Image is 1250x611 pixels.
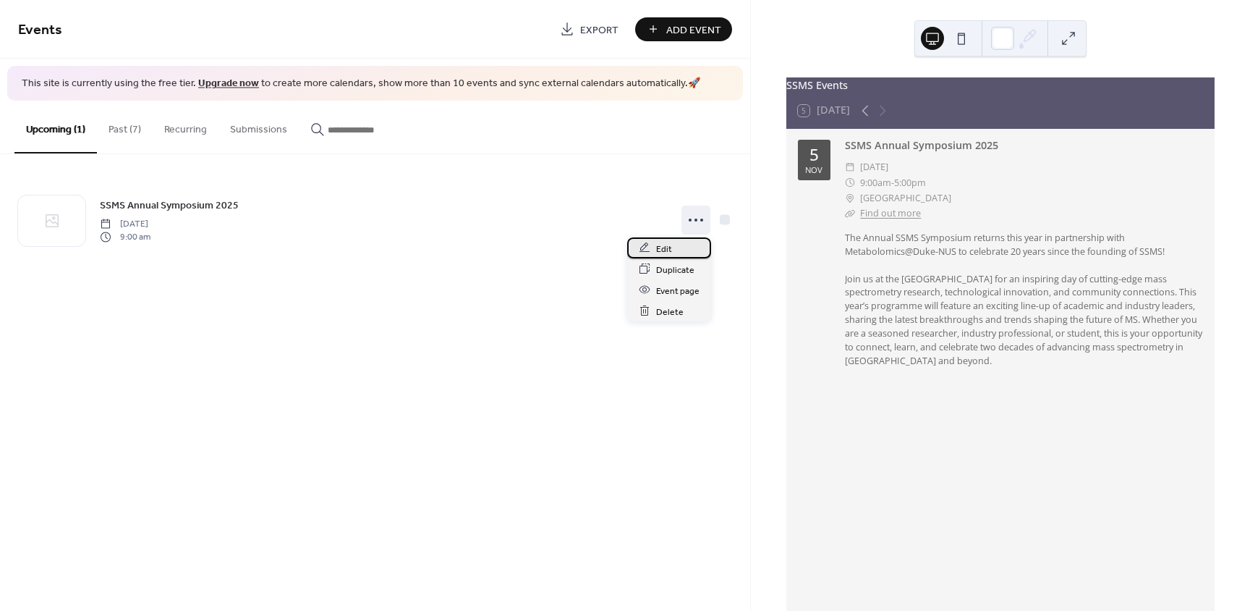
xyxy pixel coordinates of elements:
span: 9:00am [860,175,891,190]
span: This site is currently using the free tier. to create more calendars, show more than 10 events an... [22,77,700,91]
span: Duplicate [656,262,694,277]
span: Export [580,22,618,38]
div: ​ [845,175,855,190]
span: Events [18,16,62,44]
div: SSMS Events [786,77,1215,93]
span: SSMS Annual Symposium 2025 [100,198,239,213]
div: The Annual SSMS Symposium returns this year in partnership with Metabolomics@Duke-NUS to celebrat... [845,232,1203,368]
div: Nov [805,166,822,174]
span: [DATE] [100,217,150,230]
button: Submissions [218,101,299,152]
button: Past (7) [97,101,153,152]
button: Recurring [153,101,218,152]
span: Event page [656,283,700,298]
span: - [891,175,894,190]
div: ​ [845,159,855,174]
span: 9:00 am [100,231,150,244]
div: ​ [845,206,855,221]
button: Add Event [635,17,732,41]
a: Upgrade now [198,74,259,93]
div: 5 [809,147,819,164]
a: Export [549,17,629,41]
div: ​ [845,190,855,206]
span: 5:00pm [894,175,926,190]
span: Add Event [666,22,721,38]
a: Find out more [860,207,921,219]
button: Upcoming (1) [14,101,97,153]
span: [DATE] [860,159,888,174]
a: SSMS Annual Symposium 2025 [100,197,239,214]
span: [GEOGRAPHIC_DATA] [860,190,951,206]
a: SSMS Annual Symposium 2025 [845,138,998,152]
span: Delete [656,304,684,319]
span: Edit [656,241,672,256]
